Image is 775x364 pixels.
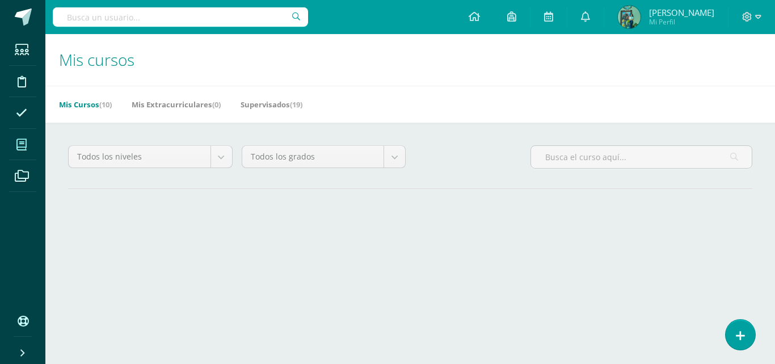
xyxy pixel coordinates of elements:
span: Mis cursos [59,49,134,70]
a: Mis Extracurriculares(0) [132,95,221,114]
a: Todos los niveles [69,146,232,168]
span: Todos los grados [251,146,376,168]
span: (10) [99,99,112,110]
span: [PERSON_NAME] [649,7,714,18]
input: Busca un usuario... [53,7,308,27]
a: Mis Cursos(10) [59,95,112,114]
span: (0) [212,99,221,110]
a: Todos los grados [242,146,406,168]
input: Busca el curso aquí... [531,146,752,168]
span: Mi Perfil [649,17,714,27]
span: Todos los niveles [77,146,202,168]
img: ee8512351b11aff19c1271144c0262d2.png [618,6,641,28]
span: (19) [290,99,302,110]
a: Supervisados(19) [241,95,302,114]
